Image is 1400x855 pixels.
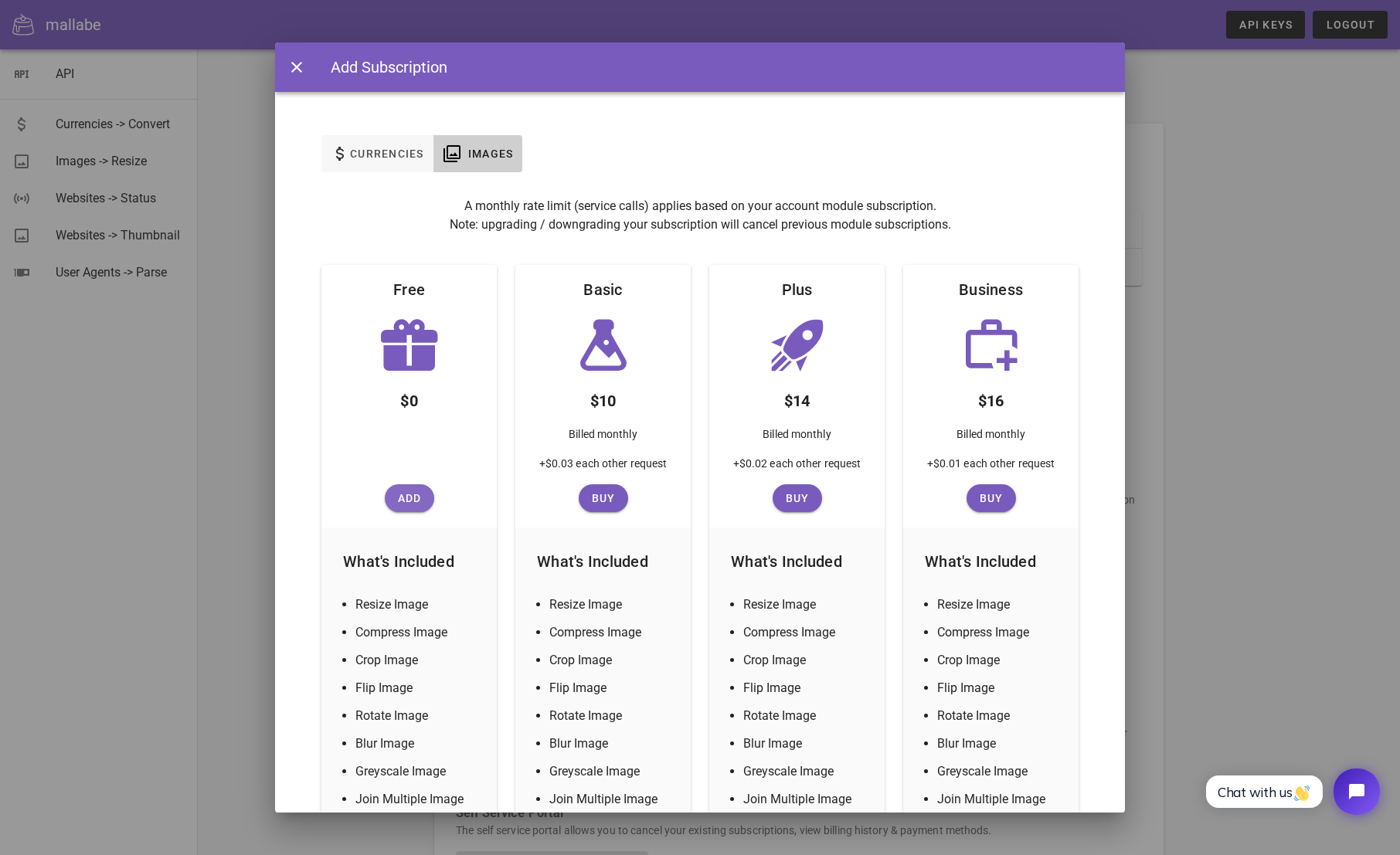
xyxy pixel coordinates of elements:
[721,455,874,484] div: +$0.02 each other request
[315,56,447,79] div: Add Subscription
[770,265,825,314] div: Plus
[355,735,481,753] li: Blur Image
[967,484,1016,512] button: Buy
[937,790,1063,809] li: Join Multiple Image
[381,265,437,314] div: Free
[355,707,481,725] li: Rotate Image
[355,679,481,697] li: Flip Image
[467,148,514,160] span: Images
[349,148,424,160] span: Currencies
[388,376,430,419] div: $0
[937,651,1063,670] li: Crop Image
[549,707,675,725] li: Rotate Image
[937,623,1063,642] li: Compress Image
[743,707,869,725] li: Rotate Image
[321,135,433,172] button: Currencies
[743,735,869,753] li: Blur Image
[937,707,1063,725] li: Rotate Image
[743,762,869,781] li: Greyscale Image
[1189,755,1393,828] iframe: Tidio Chat
[549,762,675,781] li: Greyscale Image
[391,492,428,504] span: Add
[585,492,622,504] span: Buy
[549,735,675,753] li: Blur Image
[355,595,481,614] li: Resize Image
[355,762,481,781] li: Greyscale Image
[912,537,1069,586] div: What's Included
[549,595,675,614] li: Resize Image
[579,484,628,512] button: Buy
[937,595,1063,614] li: Resize Image
[743,651,869,670] li: Crop Image
[937,762,1063,781] li: Greyscale Image
[750,419,843,455] div: Billed monthly
[331,537,488,586] div: What's Included
[743,595,869,614] li: Resize Image
[385,484,434,512] button: Add
[743,679,869,697] li: Flip Image
[944,419,1037,455] div: Billed monthly
[527,455,680,484] div: +$0.03 each other request
[937,679,1063,697] li: Flip Image
[772,376,823,419] div: $14
[433,135,523,172] button: Images
[549,623,675,642] li: Compress Image
[355,790,481,809] li: Join Multiple Image
[556,419,649,455] div: Billed monthly
[966,376,1017,419] div: $16
[355,623,481,642] li: Compress Image
[321,197,1079,234] p: A monthly rate limit (service calls) applies based on your account module subscription. Note: upg...
[773,484,822,512] button: Buy
[525,537,681,586] div: What's Included
[743,790,869,809] li: Join Multiple Image
[549,679,675,697] li: Flip Image
[915,455,1068,484] div: +$0.01 each other request
[743,623,869,642] li: Compress Image
[355,651,481,670] li: Crop Image
[549,651,675,670] li: Crop Image
[973,492,1010,504] span: Buy
[779,492,816,504] span: Buy
[549,790,675,809] li: Join Multiple Image
[719,537,875,586] div: What's Included
[937,735,1063,753] li: Blur Image
[578,376,629,419] div: $10
[946,265,1035,314] div: Business
[571,265,634,314] div: Basic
